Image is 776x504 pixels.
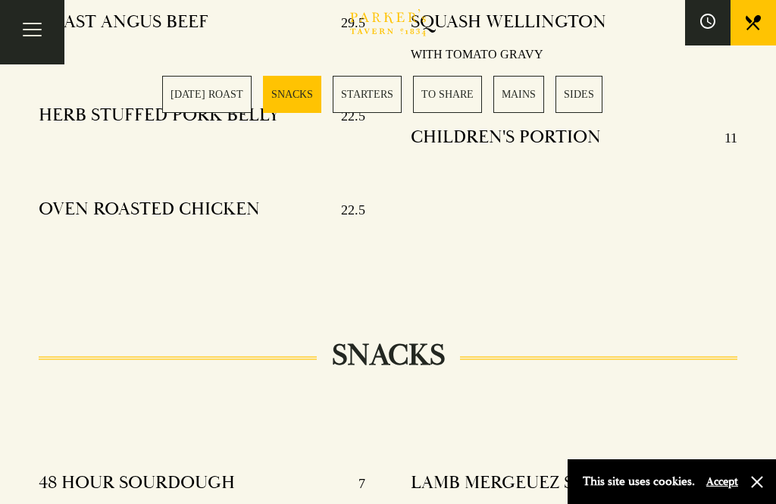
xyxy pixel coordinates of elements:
p: 22.5 [326,198,365,222]
button: Close and accept [749,474,765,490]
a: 1 / 6 [162,76,252,113]
h4: SQUASH WELLINGTON [411,11,606,35]
p: 7 [343,471,365,496]
a: 6 / 6 [555,76,602,113]
button: Accept [706,474,738,489]
p: 29.5 [326,11,365,35]
a: 2 / 6 [263,76,321,113]
h4: ROAST ANGUS BEEF [39,11,208,35]
h4: 48 HOUR SOURDOUGH [39,471,235,496]
p: This site uses cookies. [583,471,695,493]
a: 4 / 6 [413,76,482,113]
a: 5 / 6 [493,76,544,113]
a: 3 / 6 [333,76,402,113]
h4: OVEN ROASTED CHICKEN [39,198,260,222]
h2: Snacks [317,337,460,374]
h4: LAMB MERGEUEZ SAUSAGE [411,471,642,496]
